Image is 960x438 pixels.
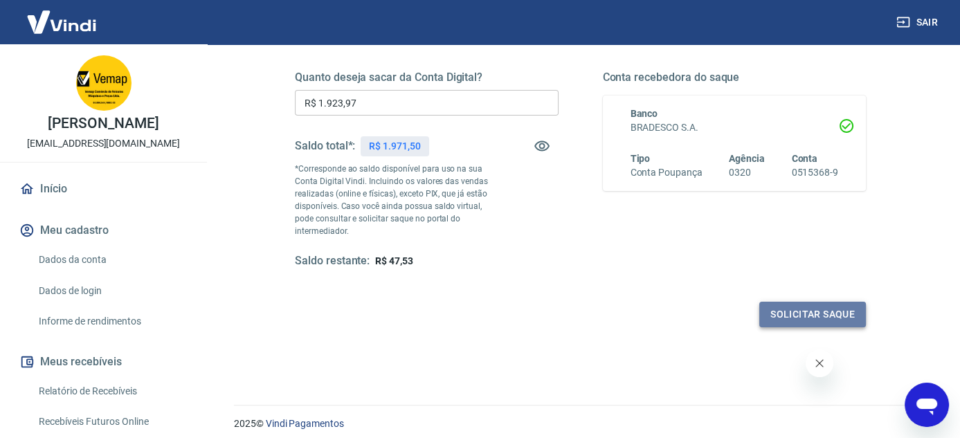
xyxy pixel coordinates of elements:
iframe: Botão para abrir a janela de mensagens [905,383,949,427]
p: *Corresponde ao saldo disponível para uso na sua Conta Digital Vindi. Incluindo os valores das ve... [295,163,492,237]
h6: Conta Poupança [631,165,703,180]
iframe: Fechar mensagem [806,349,833,377]
a: Relatório de Recebíveis [33,377,190,405]
p: [EMAIL_ADDRESS][DOMAIN_NAME] [27,136,180,151]
button: Meus recebíveis [17,347,190,377]
p: R$ 1.971,50 [369,139,420,154]
button: Solicitar saque [759,302,866,327]
p: 2025 © [234,417,927,431]
span: Conta [791,153,817,164]
span: Banco [631,108,658,119]
img: da059244-fbc9-42a8-b14b-52b2a57795b2.jpeg [76,55,132,111]
h5: Saldo total*: [295,139,355,153]
button: Sair [894,10,943,35]
span: Agência [729,153,765,164]
span: Olá! Precisa de ajuda? [8,10,116,21]
img: Vindi [17,1,107,43]
h6: 0320 [729,165,765,180]
h5: Saldo restante: [295,254,370,268]
a: Dados da conta [33,246,190,274]
h6: 0515368-9 [791,165,838,180]
a: Recebíveis Futuros Online [33,408,190,436]
a: Informe de rendimentos [33,307,190,336]
h5: Quanto deseja sacar da Conta Digital? [295,71,559,84]
button: Meu cadastro [17,215,190,246]
a: Vindi Pagamentos [266,418,344,429]
p: [PERSON_NAME] [48,116,159,131]
a: Início [17,174,190,204]
a: Dados de login [33,277,190,305]
span: Tipo [631,153,651,164]
h6: BRADESCO S.A. [631,120,839,135]
span: R$ 47,53 [375,255,413,266]
h5: Conta recebedora do saque [603,71,867,84]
